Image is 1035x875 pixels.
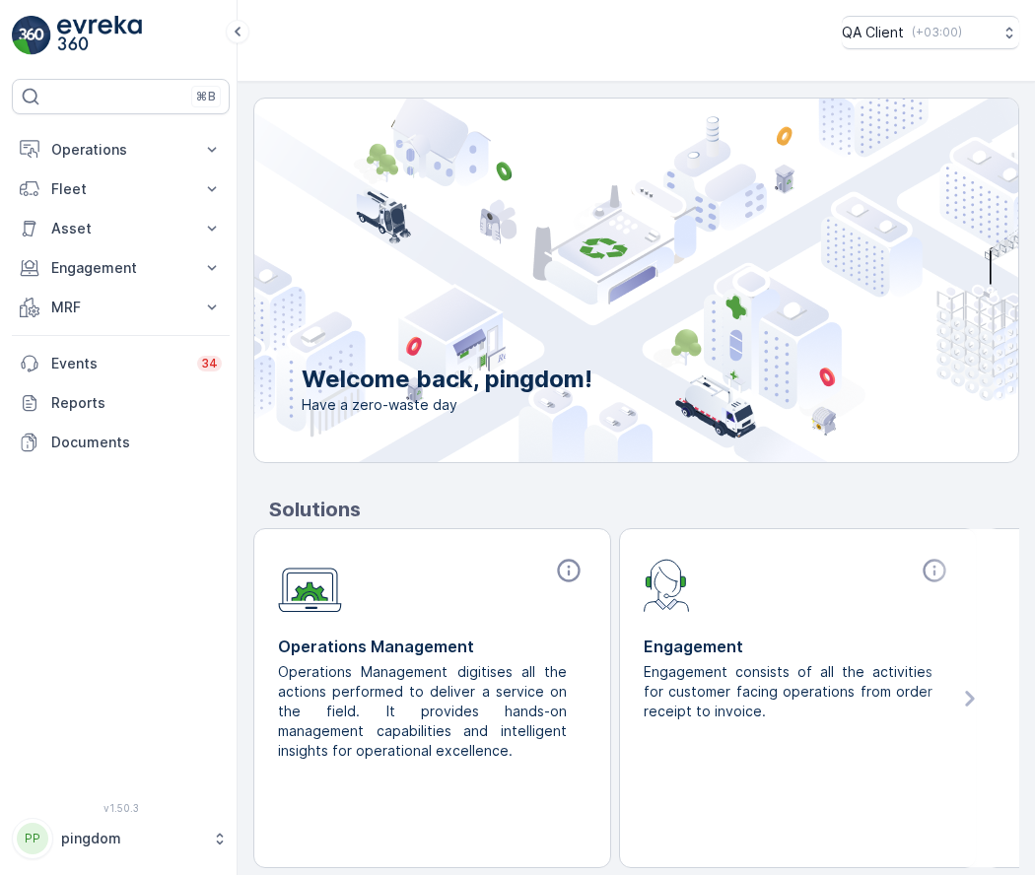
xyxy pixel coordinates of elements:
button: Asset [12,209,230,248]
button: MRF [12,288,230,327]
button: Operations [12,130,230,169]
a: Reports [12,383,230,423]
p: QA Client [842,23,904,42]
div: PP [17,823,48,854]
img: module-icon [644,557,690,612]
p: pingdom [61,829,202,848]
p: Engagement [51,258,190,278]
p: Events [51,354,185,373]
p: Documents [51,433,222,452]
p: 34 [201,356,218,371]
img: module-icon [278,557,342,613]
p: Operations Management digitises all the actions performed to deliver a service on the field. It p... [278,662,571,761]
span: v 1.50.3 [12,802,230,814]
p: ( +03:00 ) [912,25,962,40]
button: QA Client(+03:00) [842,16,1019,49]
p: ⌘B [196,89,216,104]
p: Reports [51,393,222,413]
img: city illustration [166,99,1018,462]
p: Operations Management [278,635,586,658]
p: Engagement consists of all the activities for customer facing operations from order receipt to in... [644,662,936,721]
img: logo [12,16,51,55]
button: Engagement [12,248,230,288]
p: Solutions [269,495,1019,524]
img: logo_light-DOdMpM7g.png [57,16,142,55]
p: Welcome back, pingdom! [302,364,592,395]
a: Documents [12,423,230,462]
p: Engagement [644,635,952,658]
p: Fleet [51,179,190,199]
button: PPpingdom [12,818,230,859]
p: MRF [51,298,190,317]
p: Operations [51,140,190,160]
button: Fleet [12,169,230,209]
a: Events34 [12,344,230,383]
p: Asset [51,219,190,238]
span: Have a zero-waste day [302,395,592,415]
